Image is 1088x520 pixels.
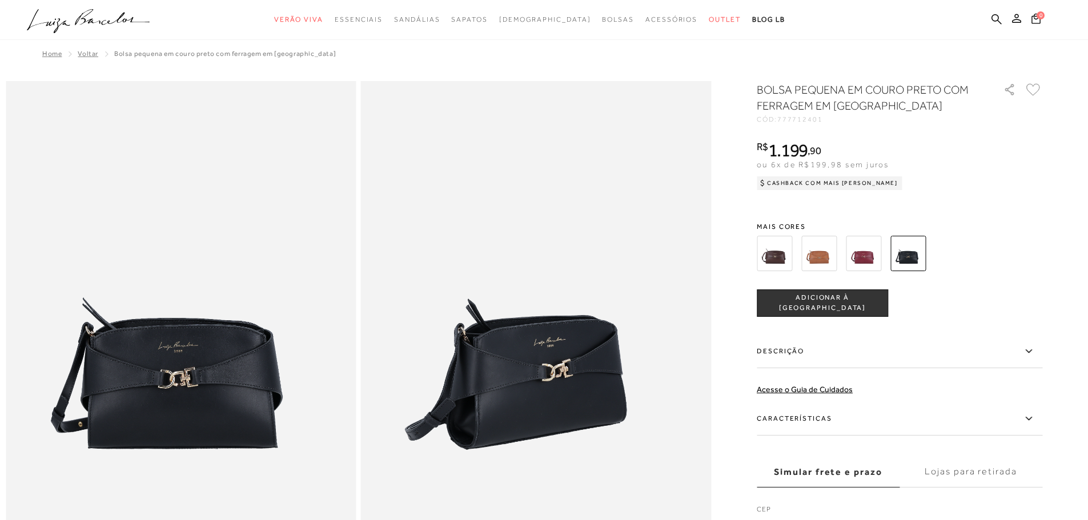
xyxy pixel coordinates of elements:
a: BLOG LB [752,9,785,30]
button: ADICIONAR À [GEOGRAPHIC_DATA] [757,289,888,317]
span: Essenciais [335,15,383,23]
i: R$ [757,142,768,152]
span: 777712401 [777,115,823,123]
label: CEP [757,504,1042,520]
img: BOLSA PEQUENA EM COURO CARAMELO COM FERRAGEM EM GANCHO [801,236,837,271]
span: 90 [810,144,821,156]
a: noSubCategoriesText [645,9,697,30]
span: Outlet [709,15,741,23]
span: ou 6x de R$199,98 sem juros [757,160,889,169]
h1: BOLSA PEQUENA EM COURO PRETO COM FERRAGEM EM [GEOGRAPHIC_DATA] [757,82,971,114]
div: CÓD: [757,116,985,123]
a: noSubCategoriesText [335,9,383,30]
a: Home [42,50,62,58]
label: Características [757,402,1042,436]
span: Sapatos [451,15,487,23]
label: Descrição [757,335,1042,368]
span: ADICIONAR À [GEOGRAPHIC_DATA] [757,293,888,313]
span: Sandálias [394,15,440,23]
img: BOLSA PEQUENA EM COURO CAFÉ COM FERRAGEM EM GANCHO [757,236,792,271]
a: Acesse o Guia de Cuidados [757,385,853,394]
a: noSubCategoriesText [394,9,440,30]
span: 0 [1037,11,1045,19]
span: 1.199 [768,140,808,160]
label: Simular frete e prazo [757,457,900,487]
a: noSubCategoriesText [499,9,591,30]
span: BLOG LB [752,15,785,23]
img: BOLSA PEQUENA EM COURO MARSALA COM FERRAGEM EM GANCHO [846,236,881,271]
span: Acessórios [645,15,697,23]
a: Voltar [78,50,98,58]
img: BOLSA PEQUENA EM COURO PRETO COM FERRAGEM EM GANCHO [890,236,926,271]
i: , [808,146,821,156]
a: noSubCategoriesText [451,9,487,30]
span: Verão Viva [274,15,323,23]
a: noSubCategoriesText [602,9,634,30]
a: noSubCategoriesText [274,9,323,30]
span: [DEMOGRAPHIC_DATA] [499,15,591,23]
div: Cashback com Mais [PERSON_NAME] [757,176,902,190]
button: 0 [1028,13,1044,28]
span: Mais cores [757,223,1042,230]
span: Bolsas [602,15,634,23]
span: BOLSA PEQUENA EM COURO PRETO COM FERRAGEM EM [GEOGRAPHIC_DATA] [114,50,336,58]
label: Lojas para retirada [900,457,1042,487]
a: noSubCategoriesText [709,9,741,30]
